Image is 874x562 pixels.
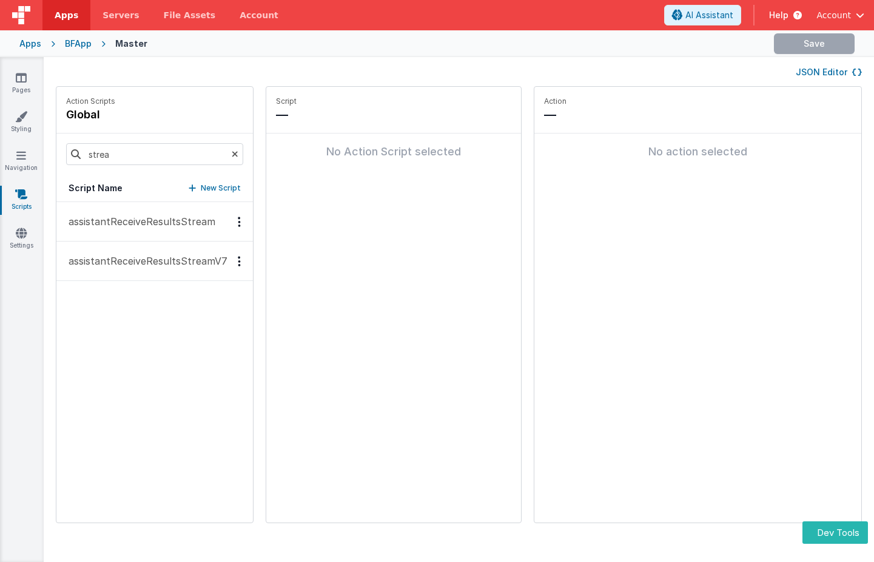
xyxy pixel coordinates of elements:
[164,9,216,21] span: File Assets
[230,217,248,227] div: Options
[56,202,253,242] button: assistantReceiveResultsStream
[66,143,243,165] input: Search scripts
[276,106,511,123] p: —
[685,9,733,21] span: AI Assistant
[276,96,511,106] p: Script
[276,143,511,160] div: No Action Script selected
[802,521,868,544] button: Dev Tools
[201,182,241,194] p: New Script
[61,214,215,229] p: assistantReceiveResultsStream
[61,254,227,268] p: assistantReceiveResultsStreamV7
[55,9,78,21] span: Apps
[115,38,147,50] div: Master
[544,143,852,160] div: No action selected
[66,106,115,123] h4: global
[796,66,862,78] button: JSON Editor
[19,38,41,50] div: Apps
[56,242,253,281] button: assistantReceiveResultsStreamV7
[664,5,741,25] button: AI Assistant
[65,38,92,50] div: BFApp
[230,256,248,266] div: Options
[544,106,852,123] p: —
[66,96,115,106] p: Action Scripts
[69,182,123,194] h5: Script Name
[816,9,851,21] span: Account
[103,9,139,21] span: Servers
[544,96,852,106] p: Action
[774,33,855,54] button: Save
[189,182,241,194] button: New Script
[769,9,788,21] span: Help
[816,9,864,21] button: Account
